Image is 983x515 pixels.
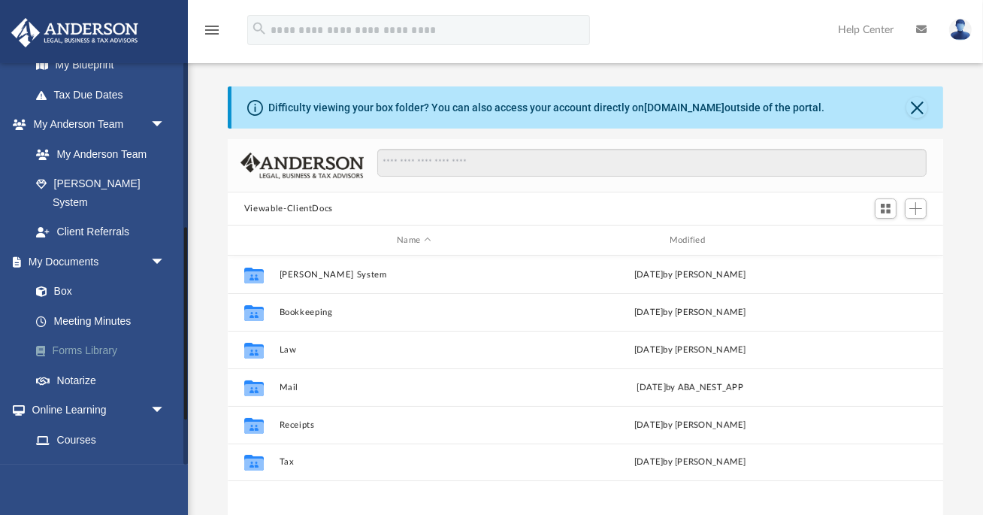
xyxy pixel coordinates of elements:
[150,395,180,426] span: arrow_drop_down
[555,419,825,432] div: [DATE] by [PERSON_NAME]
[234,234,272,247] div: id
[279,345,549,355] button: Law
[150,247,180,277] span: arrow_drop_down
[279,307,549,317] button: Bookkeeping
[21,50,180,80] a: My Blueprint
[21,80,188,110] a: Tax Due Dates
[203,29,221,39] a: menu
[11,395,180,426] a: Online Learningarrow_drop_down
[555,234,824,247] div: Modified
[268,100,824,116] div: Difficulty viewing your box folder? You can also access your account directly on outside of the p...
[949,19,972,41] img: User Pic
[21,455,173,485] a: Video Training
[279,383,549,392] button: Mail
[244,202,333,216] button: Viewable-ClientDocs
[279,457,549,467] button: Tax
[555,381,825,395] div: [DATE] by ABA_NEST_APP
[555,344,825,357] div: [DATE] by [PERSON_NAME]
[875,198,897,220] button: Switch to Grid View
[905,198,927,220] button: Add
[279,270,549,280] button: [PERSON_NAME] System
[644,101,724,114] a: [DOMAIN_NAME]
[555,456,825,469] div: [DATE] by [PERSON_NAME]
[150,110,180,141] span: arrow_drop_down
[279,420,549,430] button: Receipts
[21,336,188,366] a: Forms Library
[21,306,188,336] a: Meeting Minutes
[831,234,936,247] div: id
[906,97,927,118] button: Close
[555,306,825,320] div: [DATE] by [PERSON_NAME]
[21,169,180,217] a: [PERSON_NAME] System
[21,425,180,455] a: Courses
[377,149,927,177] input: Search files and folders
[11,110,180,140] a: My Anderson Teamarrow_drop_down
[251,20,268,37] i: search
[555,268,825,282] div: [DATE] by [PERSON_NAME]
[21,139,173,169] a: My Anderson Team
[278,234,548,247] div: Name
[7,18,143,47] img: Anderson Advisors Platinum Portal
[203,21,221,39] i: menu
[11,247,188,277] a: My Documentsarrow_drop_down
[21,277,180,307] a: Box
[21,217,180,247] a: Client Referrals
[21,365,188,395] a: Notarize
